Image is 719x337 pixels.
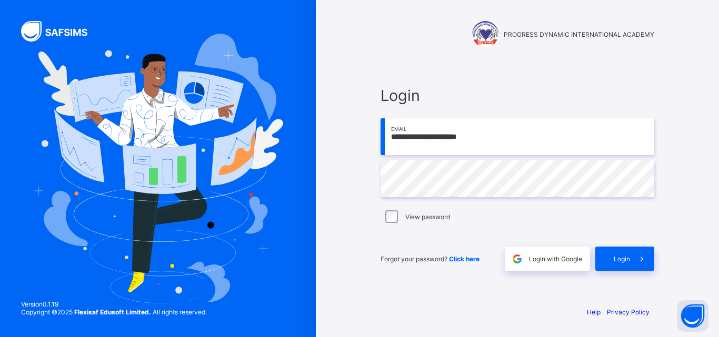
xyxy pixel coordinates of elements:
[529,255,582,263] span: Login with Google
[21,308,207,316] span: Copyright © 2025 All rights reserved.
[21,21,100,42] img: SAFSIMS Logo
[381,86,654,105] span: Login
[449,255,480,263] a: Click here
[677,300,708,332] button: Open asap
[21,300,207,308] span: Version 0.1.19
[614,255,630,263] span: Login
[511,253,523,265] img: google.396cfc9801f0270233282035f929180a.svg
[405,213,450,221] label: View password
[504,30,654,38] span: PROGRESS DYNAMIC INTERNATIONAL ACADEMY
[381,255,480,263] span: Forgot your password?
[587,308,601,316] a: Help
[607,308,650,316] a: Privacy Policy
[74,308,151,316] strong: Flexisaf Edusoft Limited.
[33,34,283,303] img: Hero Image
